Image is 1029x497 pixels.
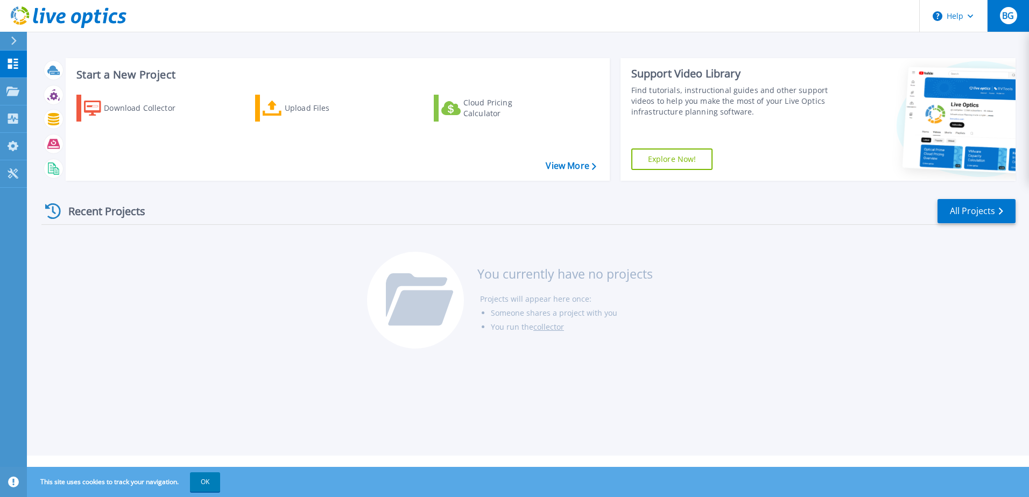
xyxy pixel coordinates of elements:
button: OK [190,472,220,492]
span: BG [1002,11,1014,20]
li: You run the [491,320,653,334]
a: Upload Files [255,95,375,122]
a: collector [533,322,564,332]
span: This site uses cookies to track your navigation. [30,472,220,492]
li: Projects will appear here once: [480,292,653,306]
li: Someone shares a project with you [491,306,653,320]
h3: Start a New Project [76,69,596,81]
h3: You currently have no projects [477,268,653,280]
div: Support Video Library [631,67,833,81]
a: Download Collector [76,95,196,122]
div: Download Collector [104,97,190,119]
div: Recent Projects [41,198,160,224]
a: Explore Now! [631,148,713,170]
a: Cloud Pricing Calculator [434,95,554,122]
div: Find tutorials, instructional guides and other support videos to help you make the most of your L... [631,85,833,117]
div: Upload Files [285,97,371,119]
a: All Projects [938,199,1016,223]
a: View More [546,161,596,171]
div: Cloud Pricing Calculator [463,97,549,119]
